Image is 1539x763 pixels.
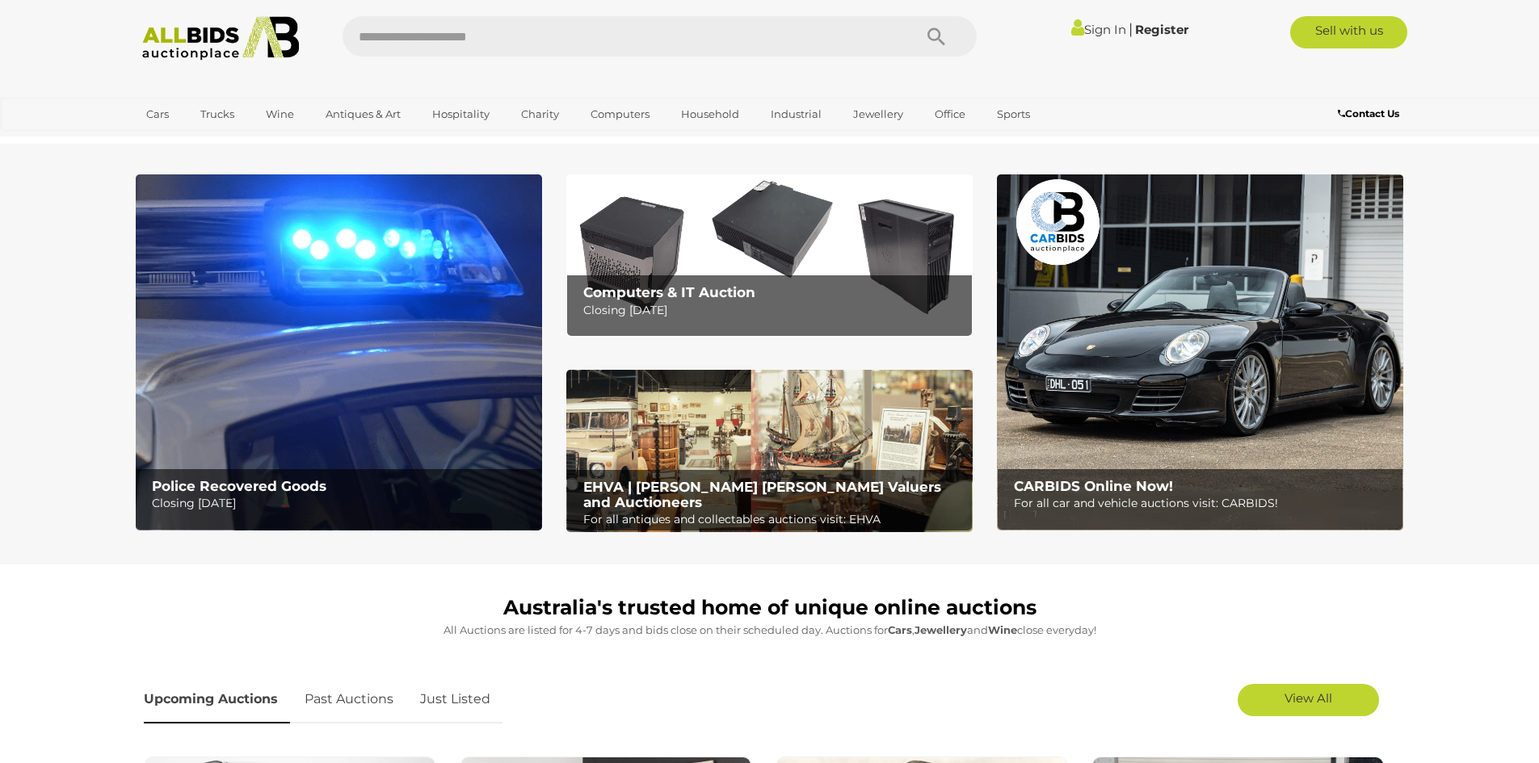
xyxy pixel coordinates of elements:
a: Contact Us [1338,105,1403,123]
img: Police Recovered Goods [136,174,542,530]
strong: Jewellery [915,623,967,636]
span: | [1129,20,1133,38]
a: Register [1135,22,1188,37]
a: Cars [136,101,179,128]
a: Industrial [760,101,832,128]
a: Hospitality [422,101,500,128]
b: Police Recovered Goods [152,478,326,494]
a: Trucks [190,101,245,128]
img: Allbids.com.au [133,16,309,61]
a: Just Listed [408,676,502,723]
img: EHVA | Evans Hastings Valuers and Auctioneers [566,370,973,533]
strong: Wine [988,623,1017,636]
b: Contact Us [1338,107,1399,119]
a: Antiques & Art [315,101,411,128]
a: Charity [511,101,570,128]
p: Closing [DATE] [152,493,532,514]
span: View All [1285,690,1332,706]
b: Computers & IT Auction [583,284,755,300]
a: Police Recovered Goods Police Recovered Goods Closing [DATE] [136,174,542,530]
a: CARBIDS Online Now! CARBIDS Online Now! For all car and vehicle auctions visit: CARBIDS! [997,174,1403,530]
b: EHVA | [PERSON_NAME] [PERSON_NAME] Valuers and Auctioneers [583,479,941,510]
p: For all antiques and collectables auctions visit: EHVA [583,509,964,530]
strong: Cars [888,623,912,636]
a: View All [1238,684,1379,716]
p: For all car and vehicle auctions visit: CARBIDS! [1014,493,1394,514]
img: Computers & IT Auction [566,174,973,337]
img: CARBIDS Online Now! [997,174,1403,530]
a: Sports [986,101,1041,128]
a: Sell with us [1290,16,1407,48]
a: Upcoming Auctions [144,676,290,723]
p: Closing [DATE] [583,300,964,321]
a: EHVA | Evans Hastings Valuers and Auctioneers EHVA | [PERSON_NAME] [PERSON_NAME] Valuers and Auct... [566,370,973,533]
a: Wine [255,101,305,128]
a: Sign In [1071,22,1126,37]
b: CARBIDS Online Now! [1014,478,1173,494]
a: [GEOGRAPHIC_DATA] [136,128,271,154]
a: Jewellery [843,101,914,128]
p: All Auctions are listed for 4-7 days and bids close on their scheduled day. Auctions for , and cl... [144,621,1396,639]
a: Past Auctions [292,676,406,723]
a: Office [924,101,976,128]
a: Computers & IT Auction Computers & IT Auction Closing [DATE] [566,174,973,337]
a: Household [671,101,750,128]
a: Computers [580,101,660,128]
button: Search [896,16,977,57]
h1: Australia's trusted home of unique online auctions [144,597,1396,619]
